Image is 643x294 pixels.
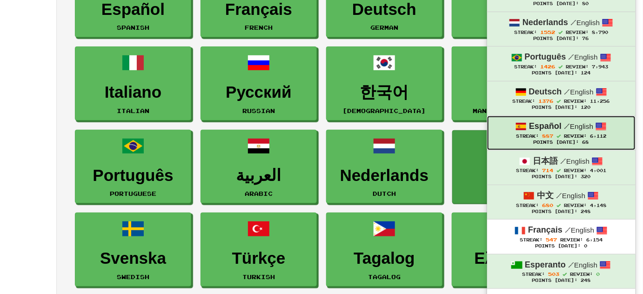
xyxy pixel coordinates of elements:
[569,53,575,61] span: /
[592,30,608,35] span: 8,790
[558,30,563,34] span: Streak includes today.
[206,167,312,185] h3: العربية
[590,99,610,104] span: 11,256
[525,260,566,269] strong: Esperanto
[529,87,562,96] strong: Deutsch
[370,24,398,31] small: German
[331,0,437,19] h3: Deutsch
[373,190,396,197] small: Dutch
[513,99,536,104] span: Streak:
[452,47,568,120] a: 中文Mandarin Chinese
[564,203,587,208] span: Review:
[331,167,437,185] h3: Nederlands
[566,30,589,35] span: Review:
[368,274,401,280] small: Tagalog
[245,24,273,31] small: French
[117,274,149,280] small: Swedish
[590,203,606,208] span: 4,148
[487,185,636,219] a: 中文 /English Streak: 680 Review: 4,148 Points [DATE]: 248
[331,249,437,267] h3: Tagalog
[496,278,626,284] div: Points [DATE]: 248
[564,99,587,104] span: Review:
[117,24,149,31] small: Spanish
[529,121,562,131] strong: Español
[487,220,636,254] a: Français /English Streak: 547 Review: 6,154 Points [DATE]: 0
[556,191,562,200] span: /
[525,52,566,61] strong: Português
[452,213,568,287] a: ΕλληνικάGreek
[564,134,587,139] span: Review:
[473,107,547,114] small: Mandarin Chinese
[457,167,563,185] h3: Polski
[487,151,636,185] a: 日本語 /English Streak: 714 Review: 4,001 Points [DATE]: 320
[457,83,563,101] h3: 中文
[242,107,275,114] small: Russian
[206,83,312,101] h3: Русский
[565,226,594,234] small: English
[75,47,191,120] a: ItalianoItalian
[556,168,561,173] span: Streak includes today.
[570,19,600,27] small: English
[568,261,597,269] small: English
[496,140,626,146] div: Points [DATE]: 68
[569,53,598,61] small: English
[563,272,567,276] span: Streak includes today.
[514,64,537,69] span: Streak:
[560,157,589,165] small: English
[556,192,585,200] small: English
[556,134,561,138] span: Streak includes today.
[568,261,574,269] span: /
[522,272,545,277] span: Streak:
[487,254,636,288] a: Esperanto /English Streak: 503 Review: 0 Points [DATE]: 248
[75,130,191,204] a: PortuguêsPortuguese
[542,202,553,208] span: 680
[206,0,312,19] h3: Français
[80,83,186,101] h3: Italiano
[487,47,636,80] a: Português /English Streak: 1426 Review: 7,943 Points [DATE]: 124
[516,168,539,173] span: Streak:
[596,271,600,277] span: 0
[496,70,626,76] div: Points [DATE]: 124
[117,107,149,114] small: Italian
[326,213,442,287] a: TagalogTagalog
[452,130,569,204] a: PolskiPolish
[457,249,563,267] h3: Ελληνικά
[556,203,561,207] span: Streak includes today.
[586,237,603,242] span: 6,154
[560,157,566,165] span: /
[564,88,594,96] small: English
[201,130,317,204] a: العربيةArabic
[487,116,636,150] a: Español /English Streak: 887 Review: 6,112 Points [DATE]: 68
[570,18,576,27] span: /
[516,134,539,139] span: Streak:
[539,98,554,104] span: 1376
[496,174,626,180] div: Points [DATE]: 320
[343,107,426,114] small: [DEMOGRAPHIC_DATA]
[242,274,275,280] small: Turkish
[533,156,558,166] strong: 日本語
[546,237,557,242] span: 547
[564,168,587,173] span: Review:
[557,99,561,103] span: Streak includes today.
[514,30,537,35] span: Streak:
[522,18,568,27] strong: Nederlands
[326,47,442,120] a: 한국어[DEMOGRAPHIC_DATA]
[80,167,186,185] h3: Português
[564,87,570,96] span: /
[496,36,626,42] div: Points [DATE]: 76
[570,272,593,277] span: Review:
[201,47,317,120] a: РусскийRussian
[80,249,186,267] h3: Svenska
[496,243,626,249] div: Points [DATE]: 0
[487,12,636,46] a: Nederlands /English Streak: 1552 Review: 8,790 Points [DATE]: 76
[457,0,563,19] h3: 日本語
[565,226,571,234] span: /
[496,105,626,111] div: Points [DATE]: 120
[110,190,156,197] small: Portuguese
[496,209,626,215] div: Points [DATE]: 248
[566,64,589,69] span: Review:
[326,130,442,204] a: NederlandsDutch
[542,167,553,173] span: 714
[540,29,555,35] span: 1552
[516,203,539,208] span: Streak:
